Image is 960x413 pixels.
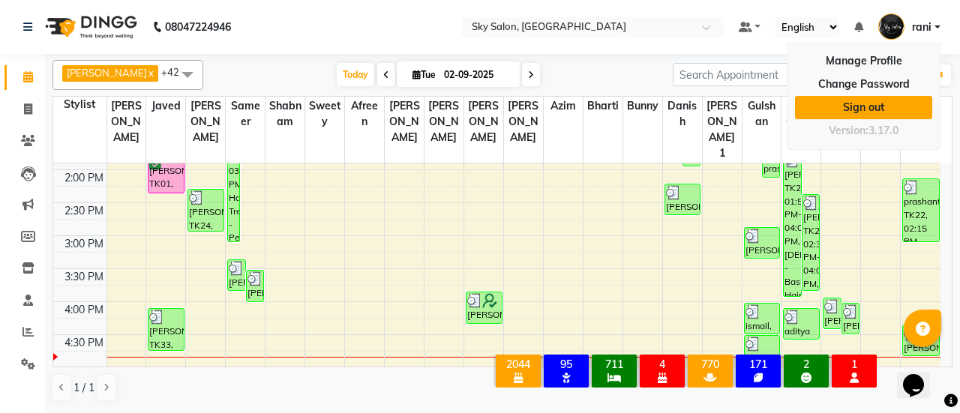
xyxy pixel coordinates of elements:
[673,63,804,86] input: Search Appointment
[878,13,904,40] img: rani
[787,358,826,371] div: 2
[781,97,820,147] span: [PERSON_NAME]
[903,179,938,241] div: prashant, TK22, 02:15 PM-03:15 PM, [DEMOGRAPHIC_DATA] - Basic Hair Cut (₹150),[PERSON_NAME] Tream...
[186,97,225,147] span: [PERSON_NAME]
[795,96,932,119] a: Sign out
[742,97,781,131] span: Gulshan
[161,66,190,78] span: +42
[439,64,514,86] input: 2025-09-02
[823,298,840,328] div: [PERSON_NAME], TK29, 04:05 PM-04:35 PM, D [MEDICAL_DATA] - Full face (₹400)
[691,358,730,371] div: 770
[466,292,502,323] div: [PERSON_NAME], TK28, 04:00 PM-04:30 PM, Pedicure - Classic pedicure (₹650)
[61,236,106,252] div: 3:00 PM
[337,63,374,86] span: Today
[53,97,106,112] div: Stylist
[665,184,700,214] div: [PERSON_NAME], TK23, 02:20 PM-02:50 PM, [DEMOGRAPHIC_DATA] - Basic Hair Cut (₹150)
[61,203,106,219] div: 2:30 PM
[107,97,146,147] span: [PERSON_NAME]
[835,358,874,371] div: 1
[595,358,634,371] div: 711
[148,163,184,193] div: [PERSON_NAME], TK01, 02:00 PM-02:30 PM, Regular cut + hair wash
[643,358,682,371] div: 4
[247,271,263,301] div: [PERSON_NAME] battewar, TK30, 03:40 PM-04:10 PM, Regular cut + hair wash (₹399)
[226,97,265,131] span: sameer
[897,353,945,398] iframe: chat widget
[745,304,780,334] div: ismail, TK31, 04:10 PM-04:40 PM, [DEMOGRAPHIC_DATA] - Side Hair Cut (₹100)
[148,309,184,350] div: [PERSON_NAME], TK33, 04:15 PM-04:55 PM, advance cut + hair wash (₹599)
[61,335,106,351] div: 4:30 PM
[912,19,931,35] span: rani
[188,190,223,231] div: [PERSON_NAME], TK24, 02:25 PM-03:05 PM, advance cut + hair wash (₹599)
[745,228,780,258] div: [PERSON_NAME], TK27, 03:00 PM-03:30 PM, [PERSON_NAME] Tream (₹100)
[903,325,938,355] div: [PERSON_NAME], TK04, 04:30 PM-05:00 PM, [DEMOGRAPHIC_DATA] - Basic Hair Cut
[703,97,742,163] span: [PERSON_NAME] 1
[73,380,94,396] span: 1 / 1
[61,269,106,285] div: 3:30 PM
[61,302,106,318] div: 4:00 PM
[385,97,424,147] span: [PERSON_NAME]
[544,97,583,115] span: azim
[67,67,147,79] span: [PERSON_NAME]
[795,49,932,73] a: Manage Profile
[504,97,543,147] span: [PERSON_NAME]
[784,152,800,296] div: [PERSON_NAME], TK29, 01:50 PM-04:05 PM, [DEMOGRAPHIC_DATA] - Basic Hair Cut (₹150),[PERSON_NAME] ...
[38,6,141,48] img: logo
[547,358,586,371] div: 95
[842,304,859,334] div: [PERSON_NAME] battewar, TK30, 04:10 PM-04:40 PM, Threading - Eyebrows (₹40),Threading - Forehead ...
[795,120,932,142] div: Version:3.17.0
[795,73,932,96] a: Change Password
[663,97,702,131] span: Danish
[499,358,538,371] div: 2044
[409,69,439,80] span: Tue
[464,97,503,147] span: [PERSON_NAME]
[424,97,463,147] span: [PERSON_NAME]
[146,97,185,115] span: javed
[745,336,780,399] div: [PERSON_NAME] battewar, TK30, 04:40 PM-05:40 PM, [DEMOGRAPHIC_DATA] - Basic Hair Cut (₹150),[PERS...
[305,97,344,131] span: sweety
[784,309,819,339] div: aditya angare, TK32, 04:15 PM-04:45 PM, [DEMOGRAPHIC_DATA] - Basic Hair Cut (₹150)
[623,97,662,115] span: Bunny
[739,358,778,371] div: 171
[147,67,154,79] a: x
[228,260,244,290] div: [PERSON_NAME], TK19, 03:30 PM-04:00 PM, [PERSON_NAME] Tream (₹100)
[345,97,384,131] span: afreen
[165,6,231,48] b: 08047224946
[61,170,106,186] div: 2:00 PM
[265,97,304,131] span: shabnam
[583,97,622,115] span: bharti
[802,195,819,290] div: [PERSON_NAME], TK28, 02:30 PM-04:00 PM, Coloring (SK) - [MEDICAL_DATA] (Global) (₹699),[DEMOGRAPH...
